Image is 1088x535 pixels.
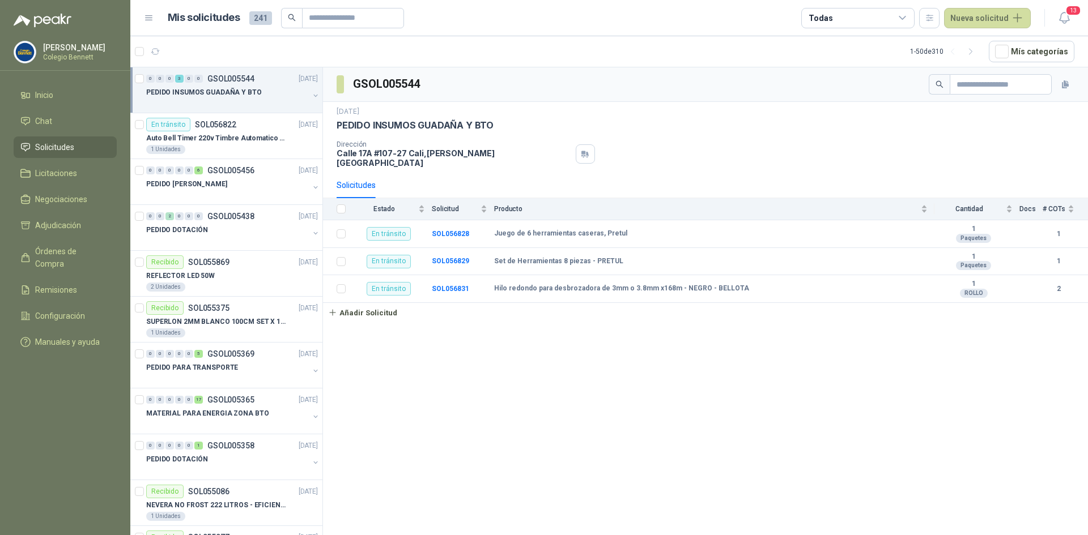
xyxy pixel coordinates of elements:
div: 2 Unidades [146,283,185,292]
div: 17 [194,396,203,404]
b: Set de Herramientas 8 piezas - PRETUL [494,257,623,266]
b: 2 [1043,284,1074,294]
div: 0 [165,396,174,404]
p: REFLECTOR LED 50W [146,271,215,281]
div: 0 [156,166,164,174]
th: Producto [494,198,934,220]
div: 1 Unidades [146,512,185,521]
a: Remisiones [14,279,117,301]
a: Negociaciones [14,189,117,210]
a: Solicitudes [14,136,117,158]
a: RecibidoSOL055869[DATE] REFLECTOR LED 50W2 Unidades [130,251,322,297]
p: [DATE] [299,440,318,451]
span: # COTs [1043,205,1065,213]
h1: Mis solicitudes [168,10,240,26]
span: Negociaciones [35,193,87,206]
div: 0 [185,442,193,450]
a: 0 0 0 0 0 6 GSOL005456[DATE] PEDIDO [PERSON_NAME] [146,164,320,200]
div: 3 [175,75,184,83]
div: En tránsito [146,118,190,131]
img: Logo peakr [14,14,71,27]
b: 1 [934,252,1013,262]
a: Licitaciones [14,162,117,184]
div: 0 [146,166,155,174]
span: Licitaciones [35,167,77,179]
p: Dirección [337,140,571,148]
p: PEDIDO INSUMOS GUADAÑA Y BTO [337,119,494,131]
span: 13 [1065,5,1081,16]
b: 1 [934,280,1013,289]
div: 1 Unidades [146,145,185,154]
p: GSOL005456 [207,166,254,174]
div: 0 [165,442,174,450]
p: GSOL005358 [207,442,254,450]
p: SOL055869 [188,258,229,266]
div: Paquetes [956,234,991,243]
div: 0 [185,350,193,358]
button: Mís categorías [989,41,1074,62]
p: PEDIDO DOTACIÓN [146,454,208,465]
a: 0 0 0 0 0 5 GSOL005369[DATE] PEDIDO PARA TRANSPORTE [146,347,320,383]
div: 0 [146,350,155,358]
span: search [288,14,296,22]
div: 0 [185,166,193,174]
span: Manuales y ayuda [35,336,100,348]
th: Cantidad [934,198,1019,220]
span: Inicio [35,89,53,101]
a: Inicio [14,84,117,106]
div: ROLLO [960,289,988,298]
p: GSOL005544 [207,75,254,83]
p: [DATE] [299,119,318,130]
span: search [936,80,943,88]
div: En tránsito [367,227,411,241]
a: Órdenes de Compra [14,241,117,275]
div: 6 [194,166,203,174]
span: Órdenes de Compra [35,245,106,270]
a: 0 0 0 3 0 0 GSOL005544[DATE] PEDIDO INSUMOS GUADAÑA Y BTO [146,72,320,108]
b: 1 [1043,229,1074,239]
p: PEDIDO INSUMOS GUADAÑA Y BTO [146,87,262,98]
span: Cantidad [934,205,1004,213]
th: Docs [1019,198,1043,220]
a: Manuales y ayuda [14,331,117,353]
div: Recibido [146,485,184,498]
div: 5 [194,350,203,358]
div: En tránsito [367,255,411,268]
div: Paquetes [956,261,991,270]
span: Chat [35,115,52,127]
button: 13 [1054,8,1074,28]
p: SOL055086 [188,487,229,495]
a: RecibidoSOL055086[DATE] NEVERA NO FROST 222 LITROS - EFICIENCIA ENERGETICA A1 Unidades [130,480,322,526]
span: Configuración [35,310,85,322]
div: 0 [156,396,164,404]
p: NEVERA NO FROST 222 LITROS - EFICIENCIA ENERGETICA A [146,500,287,511]
div: 0 [194,212,203,220]
div: 0 [175,166,184,174]
p: GSOL005365 [207,396,254,404]
p: [PERSON_NAME] [43,44,114,52]
a: SOL056829 [432,257,469,265]
p: Calle 17A #107-27 Cali , [PERSON_NAME][GEOGRAPHIC_DATA] [337,148,571,168]
div: 1 Unidades [146,328,185,337]
b: Juego de 6 herramientas caseras, Pretul [494,229,627,238]
button: Añadir Solicitud [323,303,402,322]
div: 0 [146,212,155,220]
a: 0 0 0 0 0 1 GSOL005358[DATE] PEDIDO DOTACIÓN [146,439,320,475]
div: 0 [175,212,184,220]
div: 0 [185,212,193,220]
div: 0 [156,350,164,358]
p: PEDIDO [PERSON_NAME] [146,179,227,190]
span: Solicitud [432,205,478,213]
a: SOL056828 [432,230,469,238]
th: # COTs [1043,198,1088,220]
p: SOL055375 [188,304,229,312]
div: 0 [156,75,164,83]
b: SOL056831 [432,285,469,293]
p: Colegio Bennett [43,54,114,61]
a: Configuración [14,305,117,327]
span: Estado [352,205,416,213]
p: [DATE] [299,349,318,359]
a: Chat [14,110,117,132]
